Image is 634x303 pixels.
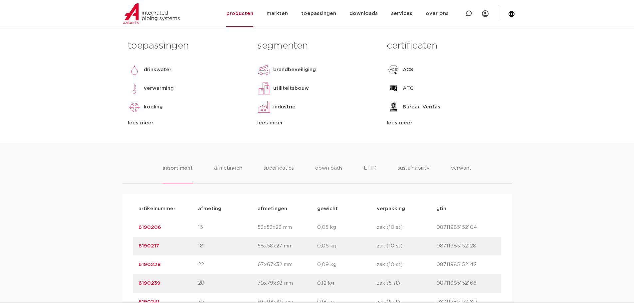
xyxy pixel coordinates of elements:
[403,103,440,111] p: Bureau Veritas
[198,242,258,250] p: 18
[138,281,160,286] a: 6190239
[377,279,436,287] p: zak (5 st)
[258,279,317,287] p: 79x79x38 mm
[398,164,430,183] li: sustainability
[436,224,496,231] p: 08711985152104
[138,243,159,248] a: 6190217
[387,100,400,114] img: Bureau Veritas
[364,164,376,183] li: ETIM
[198,224,258,231] p: 15
[128,82,141,95] img: verwarming
[128,119,247,127] div: lees meer
[315,164,342,183] li: downloads
[387,119,506,127] div: lees meer
[317,224,377,231] p: 0,05 kg
[258,261,317,269] p: 67x67x32 mm
[377,261,436,269] p: zak (10 st)
[317,279,377,287] p: 0,12 kg
[273,66,316,74] p: brandbeveiliging
[258,205,317,213] p: afmetingen
[257,39,377,53] h3: segmenten
[138,205,198,213] p: artikelnummer
[144,84,174,92] p: verwarming
[377,205,436,213] p: verpakking
[144,103,163,111] p: koeling
[436,242,496,250] p: 08711985152128
[436,205,496,213] p: gtin
[162,164,193,183] li: assortiment
[317,242,377,250] p: 0,06 kg
[138,225,161,230] a: 6190206
[377,224,436,231] p: zak (10 st)
[317,261,377,269] p: 0,09 kg
[387,82,400,95] img: ATG
[264,164,294,183] li: specificaties
[198,261,258,269] p: 22
[377,242,436,250] p: zak (10 st)
[258,242,317,250] p: 58x58x27 mm
[257,100,271,114] img: industrie
[128,63,141,76] img: drinkwater
[403,84,414,92] p: ATG
[198,205,258,213] p: afmeting
[436,279,496,287] p: 08711985152166
[403,66,413,74] p: ACS
[451,164,472,183] li: verwant
[436,261,496,269] p: 08711985152142
[273,84,309,92] p: utiliteitsbouw
[214,164,242,183] li: afmetingen
[198,279,258,287] p: 28
[144,66,171,74] p: drinkwater
[128,39,247,53] h3: toepassingen
[387,63,400,76] img: ACS
[387,39,506,53] h3: certificaten
[258,224,317,231] p: 53x53x23 mm
[317,205,377,213] p: gewicht
[128,100,141,114] img: koeling
[138,262,161,267] a: 6190228
[257,119,377,127] div: lees meer
[257,63,271,76] img: brandbeveiliging
[273,103,296,111] p: industrie
[257,82,271,95] img: utiliteitsbouw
